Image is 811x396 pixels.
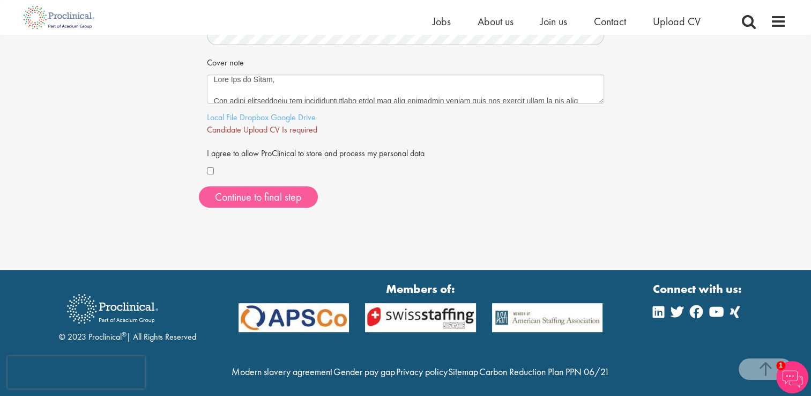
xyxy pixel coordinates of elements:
[433,14,451,28] a: Jobs
[653,281,744,297] strong: Connect with us:
[207,112,237,123] a: Local File
[540,14,567,28] a: Join us
[240,112,269,123] a: Dropbox
[653,14,701,28] a: Upload CV
[776,361,808,393] img: Chatbot
[199,186,318,208] button: Continue to final step
[207,124,317,135] span: Candidate Upload CV Is required
[357,303,484,333] img: APSCo
[333,365,395,378] a: Gender pay gap
[232,365,332,378] a: Modern slavery agreement
[239,281,603,297] strong: Members of:
[594,14,626,28] a: Contact
[776,361,785,370] span: 1
[59,287,166,331] img: Proclinical Recruitment
[448,365,478,378] a: Sitemap
[207,53,244,69] label: Cover note
[230,303,358,333] img: APSCo
[479,365,609,378] a: Carbon Reduction Plan PPN 06/21
[396,365,447,378] a: Privacy policy
[207,144,425,160] label: I agree to allow ProClinical to store and process my personal data
[478,14,514,28] a: About us
[8,356,145,388] iframe: reCAPTCHA
[59,286,196,343] div: © 2023 Proclinical | All Rights Reserved
[484,303,611,333] img: APSCo
[122,330,127,339] sup: ®
[215,190,302,204] span: Continue to final step
[271,112,316,123] a: Google Drive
